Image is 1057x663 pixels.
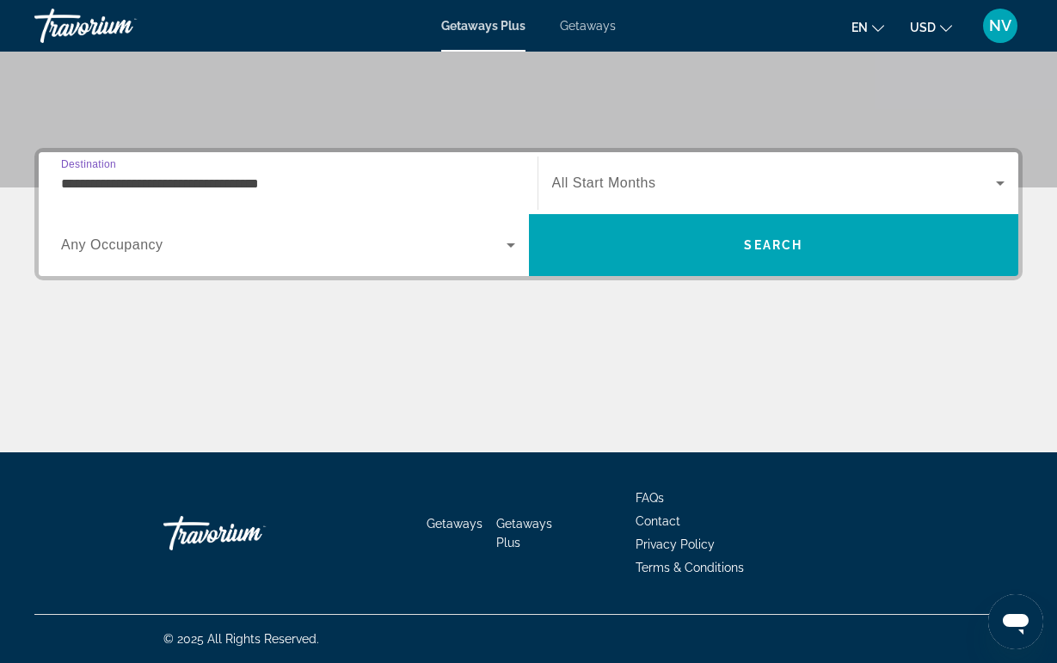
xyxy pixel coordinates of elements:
span: All Start Months [552,175,656,190]
a: Terms & Conditions [636,561,744,574]
a: FAQs [636,491,664,505]
button: User Menu [978,8,1023,44]
a: Travorium [34,3,206,48]
span: Any Occupancy [61,237,163,252]
a: Contact [636,514,680,528]
span: Search [744,238,802,252]
iframe: Кнопка запуска окна обмена сообщениями [988,594,1043,649]
div: Search widget [39,152,1018,276]
span: USD [910,21,936,34]
a: Getaways Plus [441,19,525,33]
input: Select destination [61,174,515,194]
a: Getaways Plus [496,517,552,549]
button: Change currency [910,15,952,40]
span: Destination [61,158,116,169]
span: en [851,21,868,34]
a: Getaways [427,517,482,531]
a: Go Home [163,507,335,559]
button: Change language [851,15,884,40]
span: NV [989,17,1011,34]
span: © 2025 All Rights Reserved. [163,632,319,646]
button: Search [529,214,1019,276]
a: Privacy Policy [636,537,715,551]
a: Getaways [560,19,616,33]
